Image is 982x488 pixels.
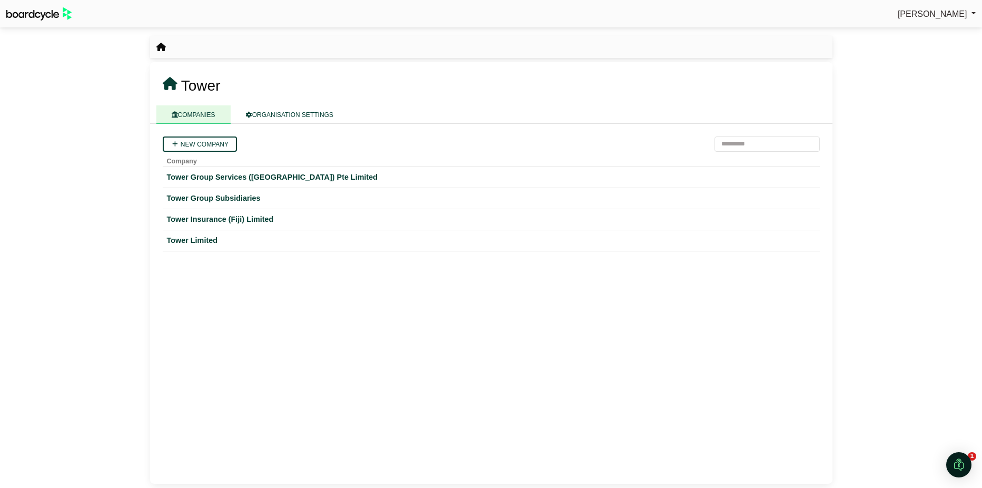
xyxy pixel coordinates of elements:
[163,152,820,167] th: Company
[167,192,816,204] a: Tower Group Subsidiaries
[231,105,349,124] a: ORGANISATION SETTINGS
[946,452,971,477] div: Open Intercom Messenger
[167,235,816,247] a: Tower Limited
[181,77,221,94] span: Tower
[898,9,967,18] span: [PERSON_NAME]
[156,105,231,124] a: COMPANIES
[156,41,166,54] nav: breadcrumb
[167,171,816,183] a: Tower Group Services ([GEOGRAPHIC_DATA]) Pte Limited
[968,452,976,461] span: 1
[167,213,816,226] a: Tower Insurance (Fiji) Limited
[6,7,72,21] img: BoardcycleBlackGreen-aaafeed430059cb809a45853b8cf6d952af9d84e6e89e1f1685b34bfd5cb7d64.svg
[163,136,237,152] a: New company
[898,7,976,21] a: [PERSON_NAME]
